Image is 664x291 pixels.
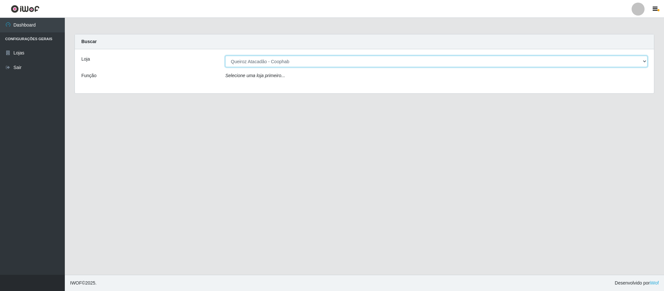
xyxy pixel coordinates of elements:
i: Selecione uma loja primeiro... [225,73,285,78]
span: Desenvolvido por [615,280,659,286]
strong: Buscar [81,39,97,44]
img: CoreUI Logo [11,5,40,13]
a: iWof [650,280,659,285]
span: IWOF [70,280,82,285]
label: Função [81,72,97,79]
label: Loja [81,56,90,63]
span: © 2025 . [70,280,97,286]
